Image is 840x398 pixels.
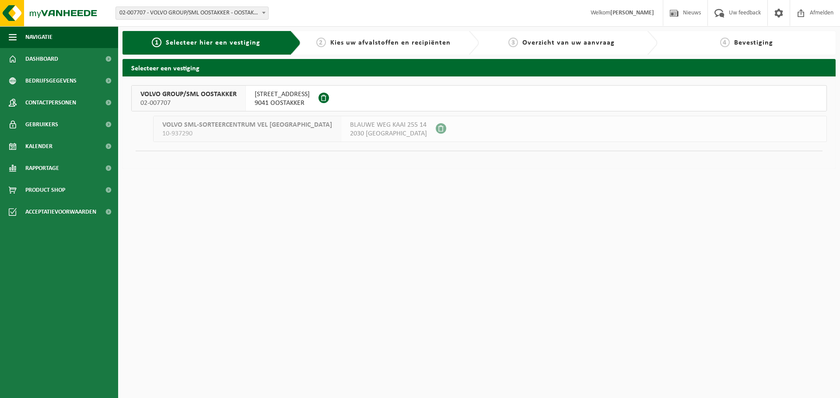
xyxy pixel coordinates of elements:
[734,39,773,46] span: Bevestiging
[25,201,96,223] span: Acceptatievoorwaarden
[162,129,332,138] span: 10-937290
[350,129,427,138] span: 2030 [GEOGRAPHIC_DATA]
[25,26,52,48] span: Navigatie
[330,39,451,46] span: Kies uw afvalstoffen en recipiënten
[25,114,58,135] span: Gebruikers
[522,39,615,46] span: Overzicht van uw aanvraag
[720,38,730,47] span: 4
[162,121,332,129] span: VOLVO SML-SORTEERCENTRUM VEL [GEOGRAPHIC_DATA]
[316,38,326,47] span: 2
[25,157,59,179] span: Rapportage
[508,38,518,47] span: 3
[255,99,310,107] span: 9041 OOSTAKKER
[115,7,269,20] span: 02-007707 - VOLVO GROUP/SML OOSTAKKER - OOSTAKKER
[610,10,654,16] strong: [PERSON_NAME]
[116,7,268,19] span: 02-007707 - VOLVO GROUP/SML OOSTAKKER - OOSTAKKER
[350,121,427,129] span: BLAUWE WEG KAAI 255 14
[152,38,161,47] span: 1
[25,48,58,70] span: Dashboard
[255,90,310,99] span: [STREET_ADDRESS]
[166,39,260,46] span: Selecteer hier een vestiging
[25,179,65,201] span: Product Shop
[131,85,827,111] button: VOLVO GROUP/SML OOSTAKKER 02-007707 [STREET_ADDRESS]9041 OOSTAKKER
[25,70,77,92] span: Bedrijfsgegevens
[25,135,52,157] span: Kalender
[140,90,237,99] span: VOLVO GROUP/SML OOSTAKKER
[140,99,237,107] span: 02-007707
[25,92,76,114] span: Contactpersonen
[122,59,836,76] h2: Selecteer een vestiging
